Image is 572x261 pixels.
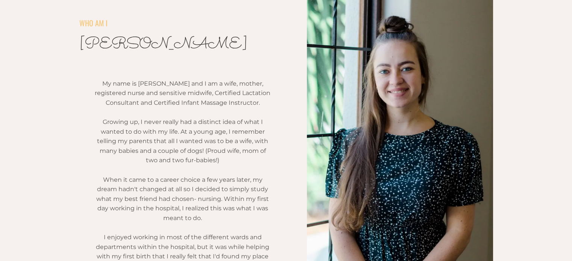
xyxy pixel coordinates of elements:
[79,33,247,56] span: [PERSON_NAME]
[96,176,269,222] span: When it came to a career choice a few years later, my dream hadn't changed at all so I decided to...
[95,80,270,106] span: My name is [PERSON_NAME] and I am a wife, mother, registered nurse and sensitive midwife, Certifi...
[97,118,268,164] span: Growing up, I never really had a distinct idea of what I wanted to do with my life. At a young ag...
[79,17,108,29] span: WHO AM I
